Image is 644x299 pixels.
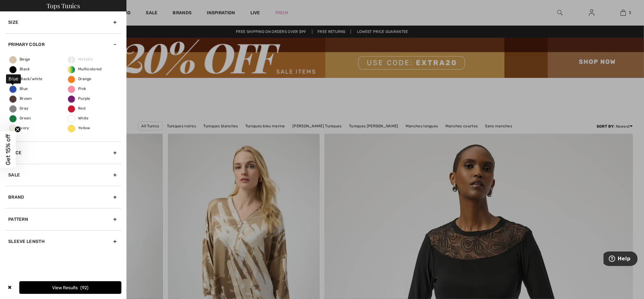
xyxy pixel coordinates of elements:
[5,186,121,208] div: Brand
[68,116,89,120] span: White
[5,230,121,252] div: Sleeve length
[9,106,28,111] span: Gray
[80,285,89,290] span: 92
[5,33,121,55] div: Primary Color
[604,251,638,267] iframe: Opens a widget where you can find more information
[68,96,90,101] span: Purple
[9,96,32,101] span: Brown
[68,57,93,61] span: Metallic
[5,281,14,294] div: ✖
[4,134,12,165] span: Get 15% off
[15,126,21,133] button: Close teaser
[9,86,28,91] span: Blue
[68,86,86,91] span: Pink
[19,281,121,294] button: View Results92
[5,142,121,164] div: Price
[9,67,30,71] span: Black
[9,126,29,130] span: Ivory
[68,106,85,111] span: Red
[68,67,102,71] span: Multicolored
[9,57,30,61] span: Beige
[5,164,121,186] div: Sale
[9,116,31,120] span: Green
[68,77,92,81] span: Orange
[5,11,121,33] div: Size
[9,77,42,81] span: Black/white
[6,74,21,83] div: Blue
[5,208,121,230] div: Pattern
[68,126,90,130] span: Yellow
